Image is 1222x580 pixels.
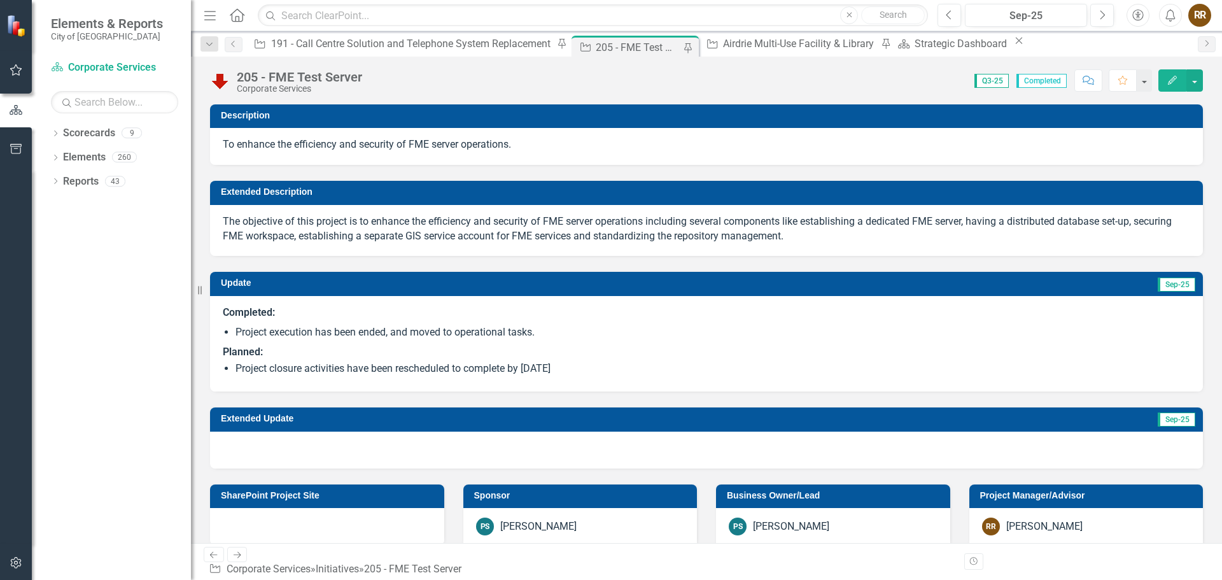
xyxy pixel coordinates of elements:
span: Search [880,10,907,20]
a: Elements [63,150,106,165]
button: Search [861,6,925,24]
a: Corporate Services [51,60,178,75]
button: RR [1188,4,1211,27]
div: » » [209,562,467,577]
a: Corporate Services [227,563,311,575]
div: 9 [122,128,142,139]
div: RR [982,518,1000,535]
h3: Sponsor [474,491,691,500]
a: 191 - Call Centre Solution and Telephone System Replacement [249,36,553,52]
h3: Project Manager/Advisor [980,491,1197,500]
span: Elements & Reports [51,16,163,31]
h3: Business Owner/Lead [727,491,944,500]
div: Sep-25 [969,8,1083,24]
a: Strategic Dashboard [894,36,1011,52]
strong: Planned: [223,346,263,358]
img: Below Plan [210,71,230,91]
div: 205 - FME Test Server [237,70,362,84]
div: 43 [105,176,125,187]
small: City of [GEOGRAPHIC_DATA] [51,31,163,41]
li: Project execution has been ended, and moved to operational tasks. [235,325,1190,340]
button: Sep-25 [965,4,1087,27]
a: Scorecards [63,126,115,141]
input: Search ClearPoint... [258,4,928,27]
li: Project closure activities have been rescheduled to complete by [DATE] [235,362,1190,376]
input: Search Below... [51,91,178,113]
a: Airdrie Multi-Use Facility & Library [701,36,877,52]
div: [PERSON_NAME] [500,520,577,534]
div: 191 - Call Centre Solution and Telephone System Replacement [271,36,554,52]
div: PS [476,518,494,535]
div: 205 - FME Test Server [596,39,680,55]
div: Strategic Dashboard [915,36,1011,52]
h3: Extended Description [221,187,1197,197]
a: Initiatives [316,563,359,575]
div: [PERSON_NAME] [753,520,829,534]
img: ClearPoint Strategy [5,13,29,38]
div: [PERSON_NAME] [1006,520,1083,534]
div: Airdrie Multi-Use Facility & Library [723,36,878,52]
span: Completed [1016,74,1067,88]
strong: Completed: [223,306,275,318]
div: Corporate Services [237,84,362,94]
span: Sep-25 [1158,413,1195,427]
h3: Extended Update [221,414,857,423]
h3: Update [221,278,648,288]
p: The objective of this project is to enhance the efficiency and security of FME server operations ... [223,215,1190,244]
span: Q3-25 [974,74,1009,88]
span: Sep-25 [1158,278,1195,292]
a: Reports [63,174,99,189]
h3: SharePoint Project Site [221,491,438,500]
span: To enhance the efficiency and security of FME server operations. [223,138,511,150]
div: 260 [112,152,137,163]
h3: Description [221,111,1197,120]
div: PS [729,518,747,535]
div: 205 - FME Test Server [364,563,461,575]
